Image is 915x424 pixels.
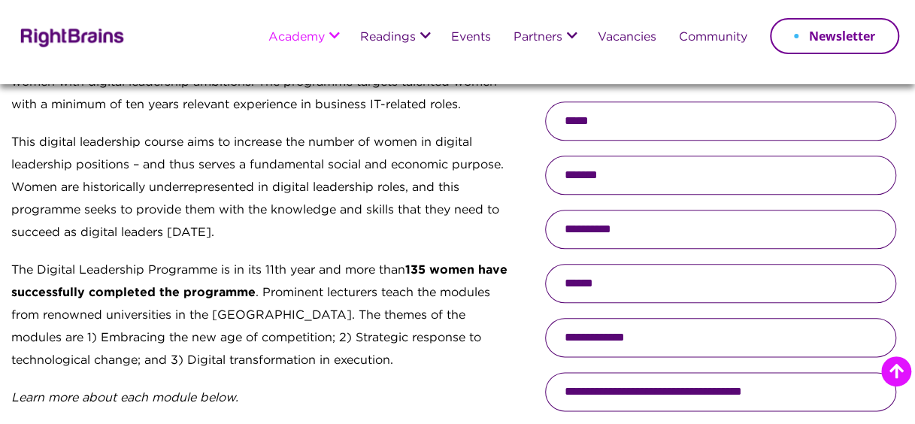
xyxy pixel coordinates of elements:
[11,132,515,259] p: This digital leadership course aims to increase the number of women in digital leadership positio...
[11,392,238,404] em: Learn more about each module below.
[268,32,325,44] a: Academy
[770,18,899,54] a: Newsletter
[11,259,515,387] p: The Digital Leadership Programme is in its 11th year and more than . Prominent lecturers teach th...
[514,32,562,44] a: Partners
[679,32,747,44] a: Community
[598,32,656,44] a: Vacancies
[11,265,507,298] strong: 135 women have successfully completed the programme
[360,32,416,44] a: Readings
[16,26,125,47] img: Rightbrains
[451,32,491,44] a: Events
